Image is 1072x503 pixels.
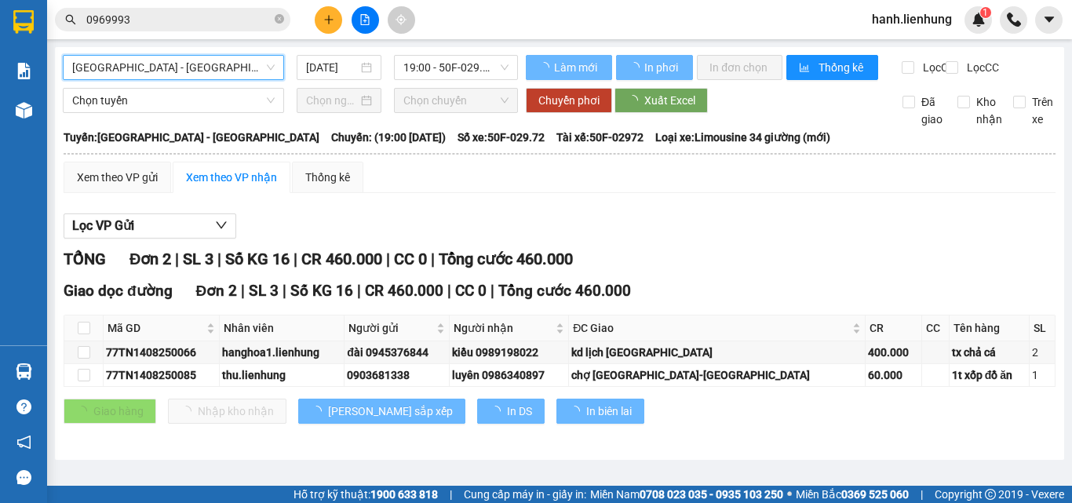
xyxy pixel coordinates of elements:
button: Chuyển phơi [526,88,612,113]
div: thu.lienhung [222,366,341,384]
span: loading [490,406,507,417]
div: Xem theo VP gửi [77,169,158,186]
span: Thống kê [819,59,866,76]
div: hanghoa1.lienhung [222,344,341,361]
span: In DS [507,403,532,420]
span: In biên lai [586,403,632,420]
input: Chọn ngày [306,92,358,109]
span: ĐC Giao [573,319,849,337]
th: SL [1030,315,1056,341]
span: | [490,282,494,300]
span: Số KG 16 [290,282,353,300]
span: plus [323,14,334,25]
span: | [447,282,451,300]
span: Đã giao [915,93,949,128]
button: In DS [477,399,545,424]
span: Kho nhận [970,93,1008,128]
span: Giao dọc đường [64,282,173,300]
span: Đơn 2 [196,282,238,300]
sup: 1 [980,7,991,18]
span: | [283,282,286,300]
span: file-add [359,14,370,25]
button: bar-chartThống kê [786,55,878,80]
span: Hỗ trợ kỹ thuật: [294,486,438,503]
img: warehouse-icon [16,102,32,118]
span: Xuất Excel [644,92,695,109]
span: Loại xe: Limousine 34 giường (mới) [655,129,830,146]
th: CR [866,315,922,341]
button: caret-down [1035,6,1063,34]
span: | [357,282,361,300]
span: Người gửi [348,319,433,337]
span: Chọn chuyến [403,89,509,112]
span: | [241,282,245,300]
span: SL 3 [183,250,213,268]
button: In phơi [616,55,693,80]
strong: 0708 023 035 - 0935 103 250 [640,488,783,501]
th: CC [922,315,950,341]
span: SL 3 [249,282,279,300]
input: 14/08/2025 [306,59,358,76]
span: Tổng cước 460.000 [498,282,631,300]
button: [PERSON_NAME] sắp xếp [298,399,465,424]
span: Lọc VP Gửi [72,216,134,235]
div: 2 [1032,344,1052,361]
span: close-circle [275,13,284,27]
div: 60.000 [868,366,919,384]
img: icon-new-feature [972,13,986,27]
strong: 1900 633 818 [370,488,438,501]
button: Lọc VP Gửi [64,213,236,239]
span: CR 460.000 [365,282,443,300]
div: 1t xốp đồ ăn [952,366,1026,384]
span: caret-down [1042,13,1056,27]
img: phone-icon [1007,13,1021,27]
span: Số xe: 50F-029.72 [458,129,545,146]
span: Chuyến: (19:00 [DATE]) [331,129,446,146]
div: 1 [1032,366,1052,384]
div: kd lịch [GEOGRAPHIC_DATA] [571,344,862,361]
span: close-circle [275,14,284,24]
div: Xem theo VP nhận [186,169,277,186]
span: question-circle [16,399,31,414]
span: search [65,14,76,25]
span: ⚪️ [787,491,792,498]
span: Làm mới [554,59,600,76]
div: tx chả cá [952,344,1026,361]
span: Số KG 16 [225,250,290,268]
span: Nha Trang - Lộc Ninh [72,56,275,79]
span: [PERSON_NAME] sắp xếp [328,403,453,420]
button: plus [315,6,342,34]
td: 77TN1408250066 [104,341,220,364]
div: luyên 0986340897 [452,366,566,384]
div: 0903681338 [347,366,447,384]
span: | [450,486,452,503]
div: chợ [GEOGRAPHIC_DATA]-[GEOGRAPHIC_DATA] [571,366,862,384]
span: Chọn tuyến [72,89,275,112]
span: aim [396,14,407,25]
img: solution-icon [16,63,32,79]
button: In đơn chọn [697,55,782,80]
span: Đơn 2 [129,250,171,268]
span: loading [538,62,552,73]
div: 77TN1408250085 [106,366,217,384]
span: Người nhận [454,319,552,337]
span: Mã GD [108,319,203,337]
span: Lọc CR [917,59,957,76]
img: logo-vxr [13,10,34,34]
div: Thống kê [305,169,350,186]
span: 1 [983,7,988,18]
span: CC 0 [394,250,427,268]
span: Tổng cước 460.000 [439,250,573,268]
span: bar-chart [799,62,812,75]
span: Miền Bắc [796,486,909,503]
span: Tài xế: 50F-02972 [556,129,644,146]
span: notification [16,435,31,450]
div: 77TN1408250066 [106,344,217,361]
span: loading [627,95,644,106]
td: 77TN1408250085 [104,364,220,387]
div: kiều 0989198022 [452,344,566,361]
span: loading [629,62,642,73]
span: Lọc CC [961,59,1001,76]
span: Miền Nam [590,486,783,503]
img: warehouse-icon [16,363,32,380]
